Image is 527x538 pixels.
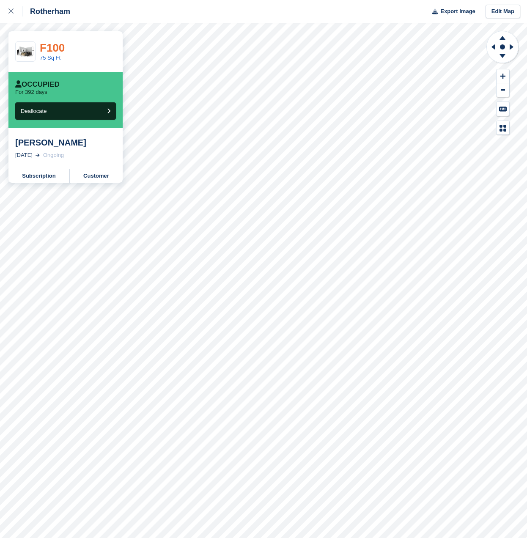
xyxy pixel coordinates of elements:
[43,151,64,159] div: Ongoing
[8,169,70,183] a: Subscription
[36,154,40,157] img: arrow-right-light-icn-cde0832a797a2874e46488d9cf13f60e5c3a73dbe684e267c42b8395dfbc2abf.svg
[21,108,47,114] span: Deallocate
[15,89,47,96] p: For 392 days
[40,55,60,61] a: 75 Sq Ft
[497,83,509,97] button: Zoom Out
[440,7,475,16] span: Export Image
[15,102,116,120] button: Deallocate
[497,121,509,135] button: Map Legend
[486,5,520,19] a: Edit Map
[15,80,60,89] div: Occupied
[15,137,116,148] div: [PERSON_NAME]
[497,102,509,116] button: Keyboard Shortcuts
[40,41,65,54] a: F100
[427,5,475,19] button: Export Image
[497,69,509,83] button: Zoom In
[22,6,70,16] div: Rotherham
[15,151,33,159] div: [DATE]
[16,44,35,59] img: 75.jpg
[70,169,123,183] a: Customer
